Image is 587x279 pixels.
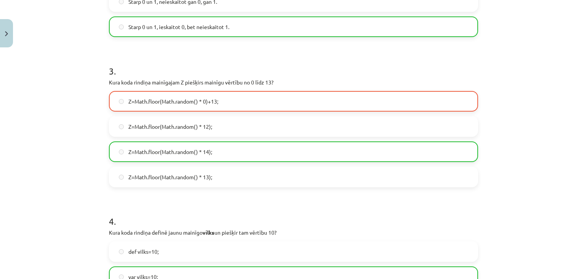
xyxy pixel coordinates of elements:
img: icon-close-lesson-0947bae3869378f0d4975bcd49f059093ad1ed9edebbc8119c70593378902aed.svg [5,31,8,36]
input: Z=Math.floor(Math.random() * 0)+13; [119,99,124,104]
span: Starp 0 un 1, ieskaitot 0, bet neieskaitot 1. [128,23,229,31]
span: Z=Math.floor(Math.random() * 12); [128,123,212,131]
p: Kura koda rindiņa mainīgajam Z piešķirs mainīgu vērtību no 0 līdz 13? [109,78,478,86]
input: Z=Math.floor(Math.random() * 14); [119,149,124,154]
input: def vilks=10; [119,249,124,254]
strong: vilks [203,229,214,236]
p: Kura koda rindiņa definē jaunu mainīgo un piešķir tam vērtību 10? [109,229,478,237]
input: Z=Math.floor(Math.random() * 13); [119,175,124,180]
span: Z=Math.floor(Math.random() * 0)+13; [128,97,218,105]
h1: 3 . [109,52,478,76]
span: Z=Math.floor(Math.random() * 14); [128,148,212,156]
input: Z=Math.floor(Math.random() * 12); [119,124,124,129]
h1: 4 . [109,203,478,226]
span: Z=Math.floor(Math.random() * 13); [128,173,212,181]
input: Starp 0 un 1, ieskaitot 0, bet neieskaitot 1. [119,24,124,29]
span: def vilks=10; [128,248,159,256]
